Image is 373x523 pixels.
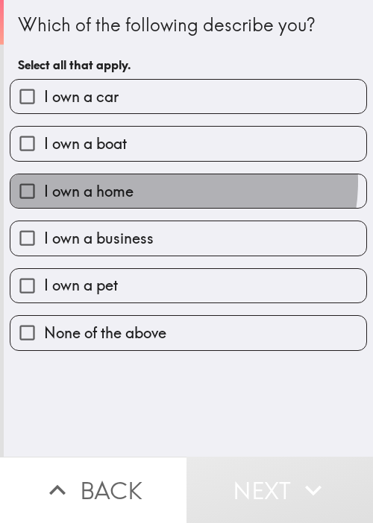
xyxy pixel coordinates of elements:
button: Next [186,457,373,523]
span: I own a pet [44,275,118,296]
button: I own a car [10,80,366,113]
span: I own a home [44,181,134,202]
span: I own a boat [44,133,127,154]
button: I own a pet [10,269,366,302]
span: None of the above [44,323,166,343]
span: I own a business [44,228,154,249]
button: I own a home [10,174,366,208]
span: I own a car [44,86,119,107]
button: I own a business [10,221,366,255]
button: None of the above [10,316,366,349]
button: I own a boat [10,127,366,160]
div: Which of the following describe you? [18,13,359,38]
h6: Select all that apply. [18,57,359,73]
